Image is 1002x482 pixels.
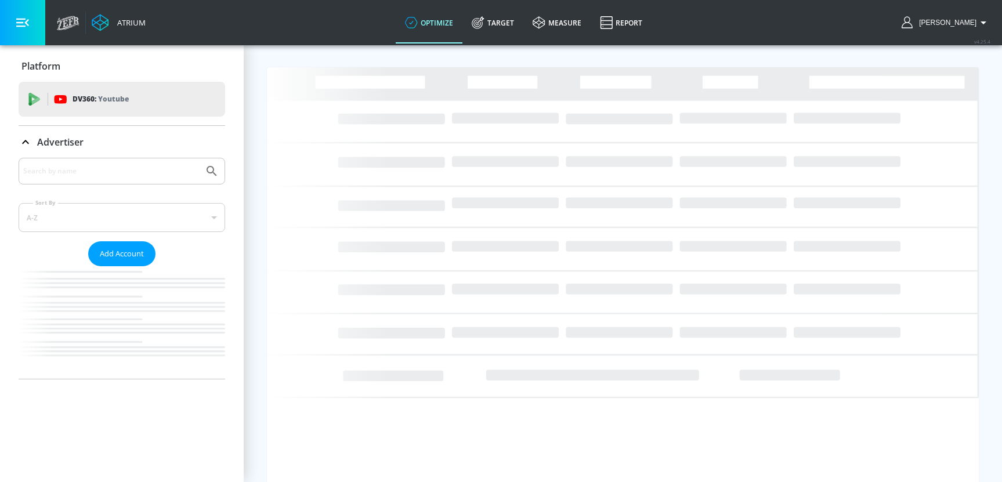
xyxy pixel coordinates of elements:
[396,2,462,44] a: optimize
[19,203,225,232] div: A-Z
[23,164,199,179] input: Search by name
[92,14,146,31] a: Atrium
[100,247,144,260] span: Add Account
[462,2,523,44] a: Target
[914,19,976,27] span: login as: maria.guzman@zefr.com
[19,266,225,379] nav: list of Advertiser
[21,60,60,73] p: Platform
[19,50,225,82] div: Platform
[19,126,225,158] div: Advertiser
[113,17,146,28] div: Atrium
[902,16,990,30] button: [PERSON_NAME]
[974,38,990,45] span: v 4.25.4
[37,136,84,148] p: Advertiser
[88,241,155,266] button: Add Account
[591,2,652,44] a: Report
[73,93,129,106] p: DV360:
[19,158,225,379] div: Advertiser
[523,2,591,44] a: measure
[19,82,225,117] div: DV360: Youtube
[33,199,58,206] label: Sort By
[98,93,129,105] p: Youtube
